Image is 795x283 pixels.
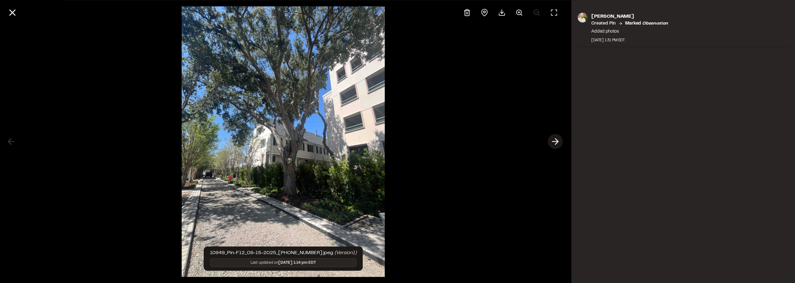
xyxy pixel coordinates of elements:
[642,21,668,25] em: observation
[477,5,492,20] div: View pin on map
[548,134,563,149] button: Next photo
[591,20,616,27] p: Created Pin
[591,37,668,43] div: [DATE] 1:31 PM EDT
[578,12,588,22] img: photo
[591,28,668,35] p: Added photos
[591,12,668,20] p: [PERSON_NAME]
[512,5,527,20] button: Zoom in
[625,20,668,27] p: Marked
[5,5,20,20] button: Close modal
[547,5,561,20] button: Toggle Fullscreen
